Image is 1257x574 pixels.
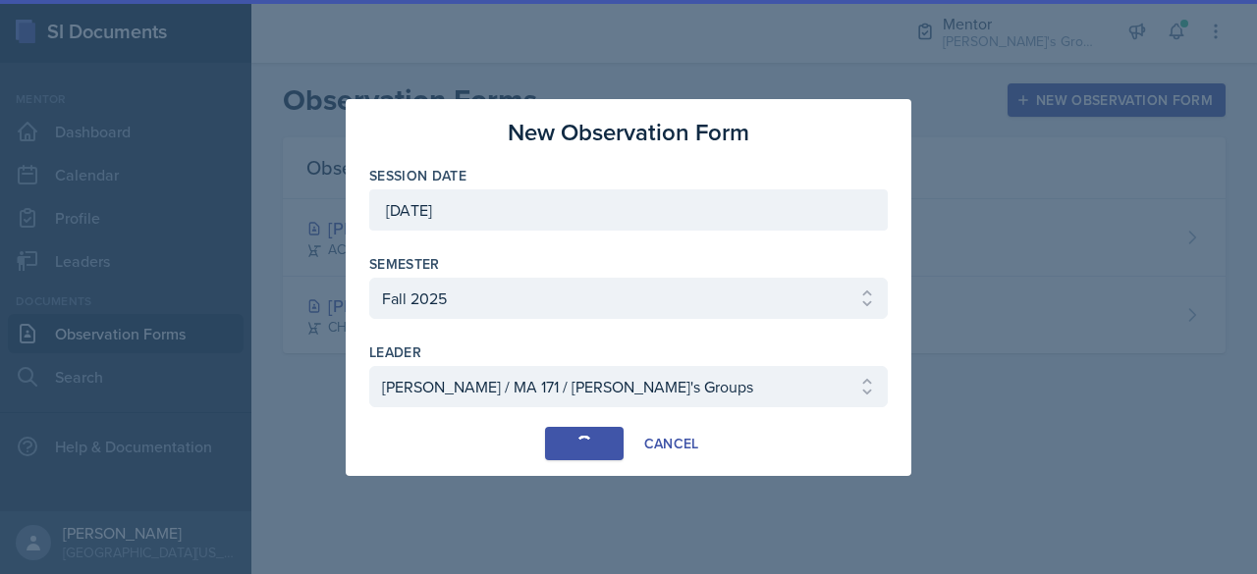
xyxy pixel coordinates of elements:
[631,427,712,460] button: Cancel
[508,115,749,150] h3: New Observation Form
[369,342,421,362] label: leader
[644,436,699,451] div: Cancel
[369,254,440,274] label: Semester
[369,166,466,185] label: Session Date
